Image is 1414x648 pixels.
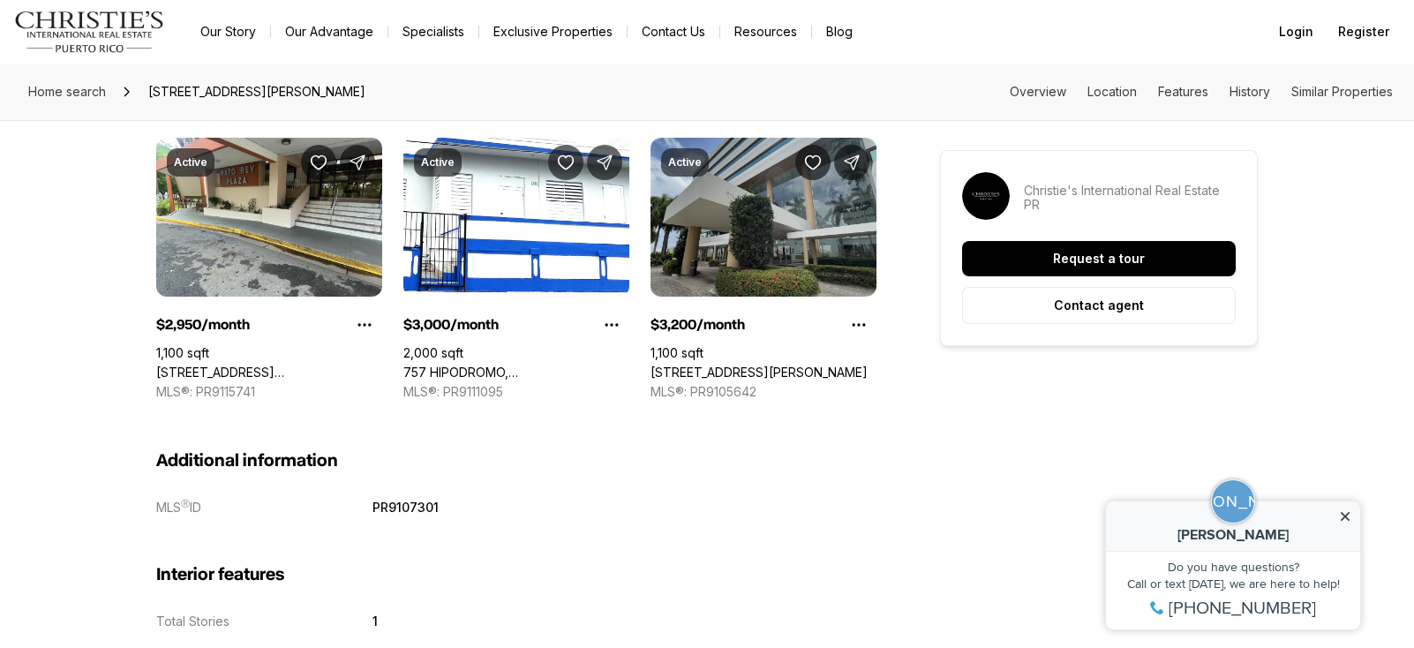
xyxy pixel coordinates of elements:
[421,155,455,170] p: Active
[1024,184,1236,212] p: Christie's International Real Estate PR
[962,241,1236,276] button: Request a tour
[186,19,270,44] a: Our Story
[812,19,867,44] a: Blog
[26,53,247,67] div: [PERSON_NAME]
[834,145,869,180] button: Share Property
[156,614,229,629] p: Total Stories
[1010,84,1066,99] a: Skip to: Overview
[668,155,702,170] p: Active
[548,145,583,180] button: Save Property: 757 HIPODROMO
[372,614,378,629] p: 1
[271,19,387,44] a: Our Advantage
[594,307,629,343] button: Property options
[71,14,204,40] div: [PERSON_NAME]
[19,86,255,98] div: Do you have questions?
[156,365,382,381] a: 200 JESUS T PINEIRO AVENUE, SAN JUAN PR, 00918
[181,498,190,509] span: Ⓡ
[1158,84,1208,99] a: Skip to: Features
[28,84,106,99] span: Home search
[1328,14,1400,49] button: Register
[628,19,719,44] button: Contact Us
[1279,25,1313,39] span: Login
[156,564,876,585] h3: Interior features
[1338,25,1389,39] span: Register
[1268,14,1324,49] button: Login
[347,307,382,343] button: Property options
[14,11,165,53] img: logo
[340,145,375,180] button: Share Property
[174,155,207,170] p: Active
[1087,84,1137,99] a: Skip to: Location
[479,19,627,44] a: Exclusive Properties
[962,287,1236,324] button: Contact agent
[1054,298,1144,313] p: Contact agent
[156,500,201,515] p: MLS ID
[795,145,831,180] button: Save Property: 165 AVE EL CAÑO
[301,145,336,180] button: Save Property: 200 JESUS T PINEIRO AVENUE
[651,365,868,381] a: 165 AVE EL CAÑO, GUAYNABO PR, 00968
[156,450,876,471] h3: Additional information
[587,145,622,180] button: Share Property
[403,365,629,381] a: 757 HIPODROMO, SAN JUAN PR, 00909
[1053,252,1145,266] p: Request a tour
[720,19,811,44] a: Resources
[19,102,255,115] div: Call or text [DATE], we are here to help!
[72,124,220,141] span: [PHONE_NUMBER]
[141,78,372,106] span: [STREET_ADDRESS][PERSON_NAME]
[1291,84,1393,99] a: Skip to: Similar Properties
[388,19,478,44] a: Specialists
[1010,85,1393,99] nav: Page section menu
[841,307,876,343] button: Property options
[21,78,113,106] a: Home search
[372,500,439,515] p: PR9107301
[1230,84,1270,99] a: Skip to: History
